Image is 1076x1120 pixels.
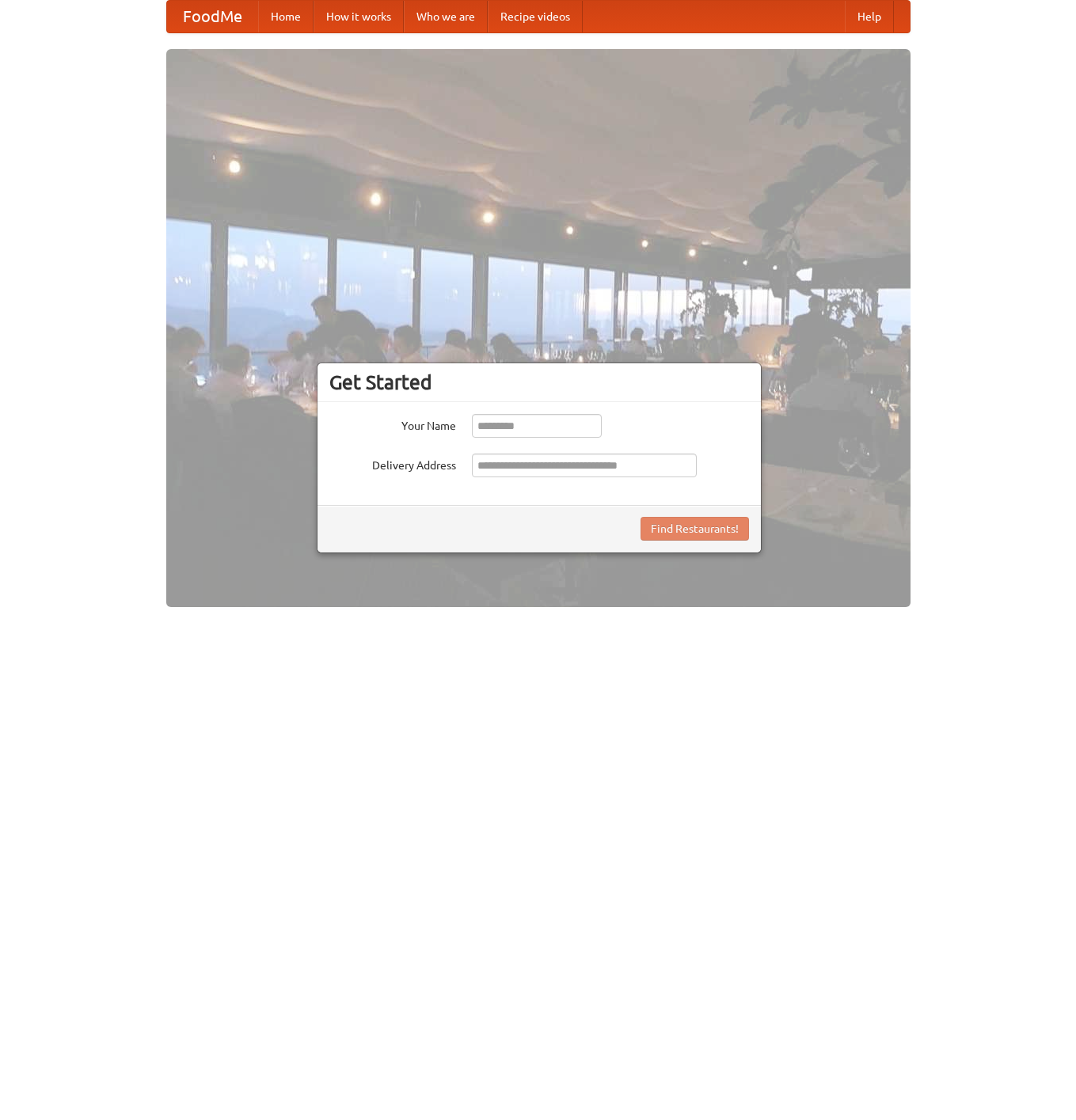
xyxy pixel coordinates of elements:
[329,370,749,394] h3: Get Started
[258,1,314,32] a: Home
[488,1,583,32] a: Recipe videos
[404,1,488,32] a: Who we are
[845,1,894,32] a: Help
[641,517,749,541] button: Find Restaurants!
[329,414,456,434] label: Your Name
[329,454,456,473] label: Delivery Address
[167,1,258,32] a: FoodMe
[314,1,404,32] a: How it works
